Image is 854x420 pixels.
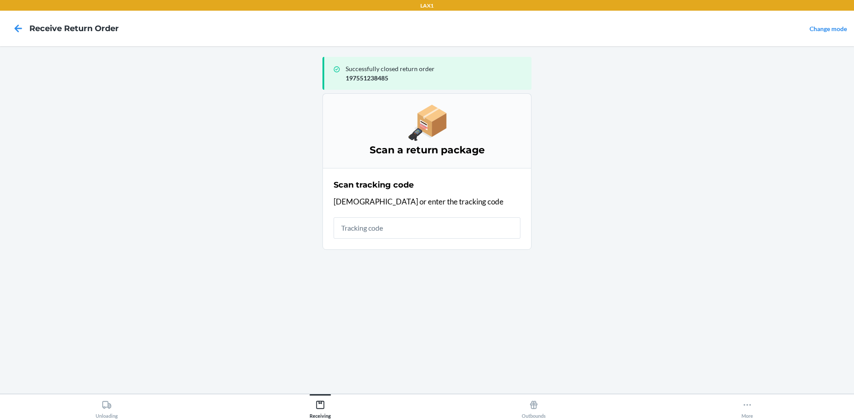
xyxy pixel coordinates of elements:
[420,2,434,10] p: LAX1
[346,73,524,83] p: 197551238485
[810,25,847,32] a: Change mode
[640,394,854,419] button: More
[96,396,118,419] div: Unloading
[522,396,546,419] div: Outbounds
[427,394,640,419] button: Outbounds
[310,396,331,419] div: Receiving
[334,179,414,191] h2: Scan tracking code
[741,396,753,419] div: More
[334,196,520,208] p: [DEMOGRAPHIC_DATA] or enter the tracking code
[334,217,520,239] input: Tracking code
[346,64,524,73] p: Successfully closed return order
[29,23,119,34] h4: Receive Return Order
[334,143,520,157] h3: Scan a return package
[213,394,427,419] button: Receiving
